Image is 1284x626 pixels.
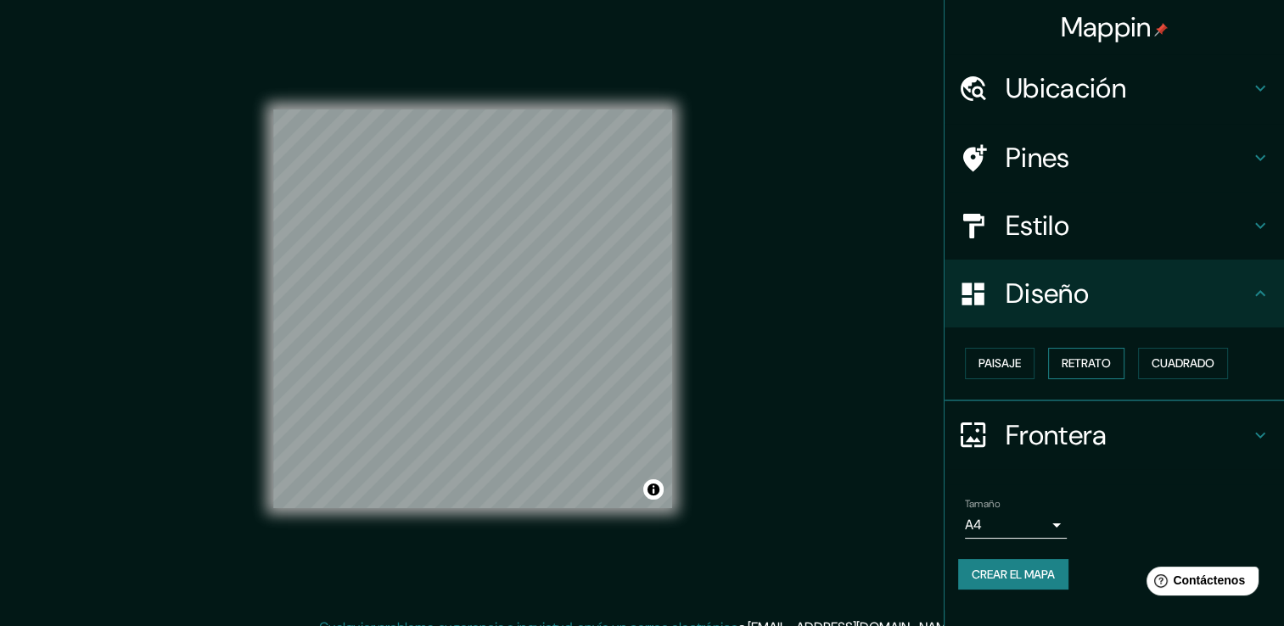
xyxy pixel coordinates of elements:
[1152,353,1214,374] font: Cuadrado
[1006,209,1250,243] h4: Estilo
[965,496,1000,511] label: Tamaño
[958,559,1068,590] button: Crear el mapa
[945,124,1284,192] div: Pines
[1006,141,1250,175] h4: Pines
[1138,348,1228,379] button: Cuadrado
[965,511,1067,539] div: A4
[965,348,1034,379] button: Paisaje
[1062,353,1111,374] font: Retrato
[1006,71,1250,105] h4: Ubicación
[945,192,1284,260] div: Estilo
[1133,560,1265,607] iframe: Help widget launcher
[1006,418,1250,452] h4: Frontera
[1154,23,1168,36] img: pin-icon.png
[273,109,672,508] canvas: Mapa
[945,54,1284,122] div: Ubicación
[643,479,664,500] button: Alternar atribución
[945,260,1284,327] div: Diseño
[972,564,1055,585] font: Crear el mapa
[978,353,1021,374] font: Paisaje
[1048,348,1124,379] button: Retrato
[1061,9,1152,45] font: Mappin
[945,401,1284,469] div: Frontera
[1006,277,1250,310] h4: Diseño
